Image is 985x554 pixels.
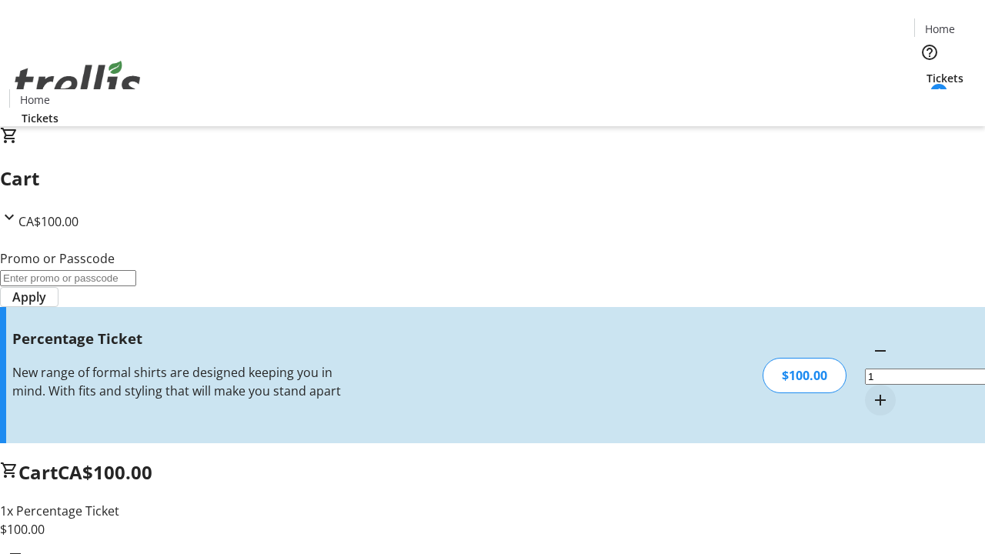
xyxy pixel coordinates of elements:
h3: Percentage Ticket [12,328,349,349]
span: Home [20,92,50,108]
span: Apply [12,288,46,306]
a: Tickets [9,110,71,126]
div: New range of formal shirts are designed keeping you in mind. With fits and styling that will make... [12,363,349,400]
button: Increment by one [865,385,896,415]
a: Tickets [914,70,976,86]
button: Help [914,37,945,68]
a: Home [915,21,964,37]
a: Home [10,92,59,108]
div: $100.00 [763,358,846,393]
span: CA$100.00 [58,459,152,485]
span: Tickets [927,70,963,86]
button: Decrement by one [865,335,896,366]
img: Orient E2E Organization pi57r93IVV's Logo [9,44,146,121]
span: Tickets [22,110,58,126]
button: Cart [914,86,945,117]
span: CA$100.00 [18,213,78,230]
span: Home [925,21,955,37]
